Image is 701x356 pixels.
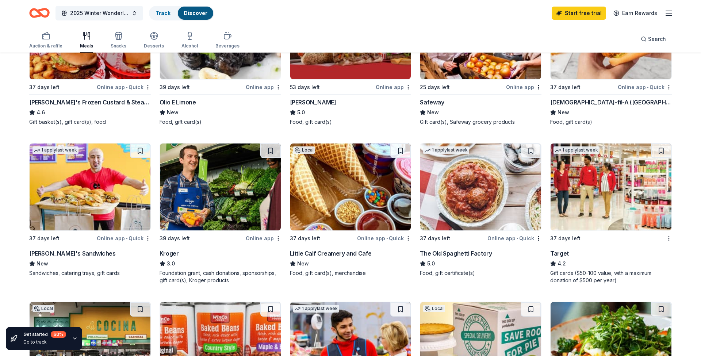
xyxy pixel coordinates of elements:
[420,249,492,258] div: The Old Spaghetti Factory
[29,269,151,277] div: Sandwiches, catering trays, gift cards
[297,108,305,117] span: 5.0
[160,249,179,258] div: Kroger
[160,143,281,230] img: Image for Kroger
[181,28,198,53] button: Alcohol
[29,43,62,49] div: Auction & raffle
[29,83,60,92] div: 37 days left
[420,143,541,230] img: Image for The Old Spaghetti Factory
[37,259,48,268] span: New
[23,331,66,338] div: Get started
[290,98,336,107] div: [PERSON_NAME]
[550,249,569,258] div: Target
[23,339,66,345] div: Go to track
[144,43,164,49] div: Desserts
[357,234,411,243] div: Online app Quick
[290,143,411,277] a: Image for Little Calf Creamery and CafeLocal37 days leftOnline app•QuickLittle Calf Creamery and ...
[290,83,320,92] div: 53 days left
[506,83,541,92] div: Online app
[517,236,518,241] span: •
[30,143,150,230] img: Image for Ike's Sandwiches
[487,234,541,243] div: Online app Quick
[167,108,179,117] span: New
[420,234,450,243] div: 37 days left
[149,6,214,20] button: TrackDiscover
[111,43,126,49] div: Snacks
[215,43,240,49] div: Beverages
[420,98,444,107] div: Safeway
[97,234,151,243] div: Online app Quick
[427,108,439,117] span: New
[160,143,281,284] a: Image for Kroger39 days leftOnline appKroger3.0Foundation grant, cash donations, sponsorships, gi...
[558,259,566,268] span: 4.2
[635,32,672,46] button: Search
[32,305,54,312] div: Local
[290,118,411,126] div: Food, gift card(s)
[551,143,671,230] img: Image for Target
[160,234,190,243] div: 39 days left
[648,35,666,43] span: Search
[376,83,411,92] div: Online app
[29,249,116,258] div: [PERSON_NAME]'s Sandwiches
[550,143,672,284] a: Image for Target1 applylast week37 days leftTarget4.2Gift cards ($50-100 value, with a maximum do...
[160,269,281,284] div: Foundation grant, cash donations, sponsorships, gift card(s), Kroger products
[29,28,62,53] button: Auction & raffle
[181,43,198,49] div: Alcohol
[37,108,45,117] span: 4.6
[80,43,93,49] div: Meals
[609,7,662,20] a: Earn Rewards
[550,118,672,126] div: Food, gift card(s)
[423,305,445,312] div: Local
[111,28,126,53] button: Snacks
[553,146,600,154] div: 1 apply last week
[293,146,315,154] div: Local
[420,143,541,277] a: Image for The Old Spaghetti Factory1 applylast week37 days leftOnline app•QuickThe Old Spaghetti ...
[160,118,281,126] div: Food, gift card(s)
[420,118,541,126] div: Gift card(s), Safeway grocery products
[144,28,164,53] button: Desserts
[290,143,411,230] img: Image for Little Calf Creamery and Cafe
[386,236,388,241] span: •
[423,146,469,154] div: 1 apply last week
[55,6,143,20] button: 2025 Winter Wonderland Comfort and Joy Fair
[160,83,190,92] div: 39 days left
[290,249,372,258] div: Little Calf Creamery and Cafe
[647,84,648,90] span: •
[293,305,339,313] div: 1 apply last week
[297,259,309,268] span: New
[29,98,151,107] div: [PERSON_NAME]'s Frozen Custard & Steakburgers
[246,83,281,92] div: Online app
[32,146,78,154] div: 1 apply last week
[51,331,66,338] div: 60 %
[550,269,672,284] div: Gift cards ($50-100 value, with a maximum donation of $500 per year)
[167,259,175,268] span: 3.0
[550,98,672,107] div: [DEMOGRAPHIC_DATA]-fil-A ([GEOGRAPHIC_DATA])
[29,118,151,126] div: Gift basket(s), gift card(s), food
[29,4,50,22] a: Home
[126,84,127,90] span: •
[550,83,581,92] div: 37 days left
[184,10,207,16] a: Discover
[160,98,196,107] div: Olio E Limone
[29,143,151,277] a: Image for Ike's Sandwiches1 applylast week37 days leftOnline app•Quick[PERSON_NAME]'s SandwichesN...
[70,9,129,18] span: 2025 Winter Wonderland Comfort and Joy Fair
[618,83,672,92] div: Online app Quick
[80,28,93,53] button: Meals
[290,234,320,243] div: 37 days left
[420,269,541,277] div: Food, gift certificate(s)
[552,7,606,20] a: Start free trial
[427,259,435,268] span: 5.0
[156,10,171,16] a: Track
[558,108,569,117] span: New
[290,269,411,277] div: Food, gift card(s), merchandise
[420,83,450,92] div: 25 days left
[246,234,281,243] div: Online app
[126,236,127,241] span: •
[550,234,581,243] div: 37 days left
[97,83,151,92] div: Online app Quick
[29,234,60,243] div: 37 days left
[215,28,240,53] button: Beverages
